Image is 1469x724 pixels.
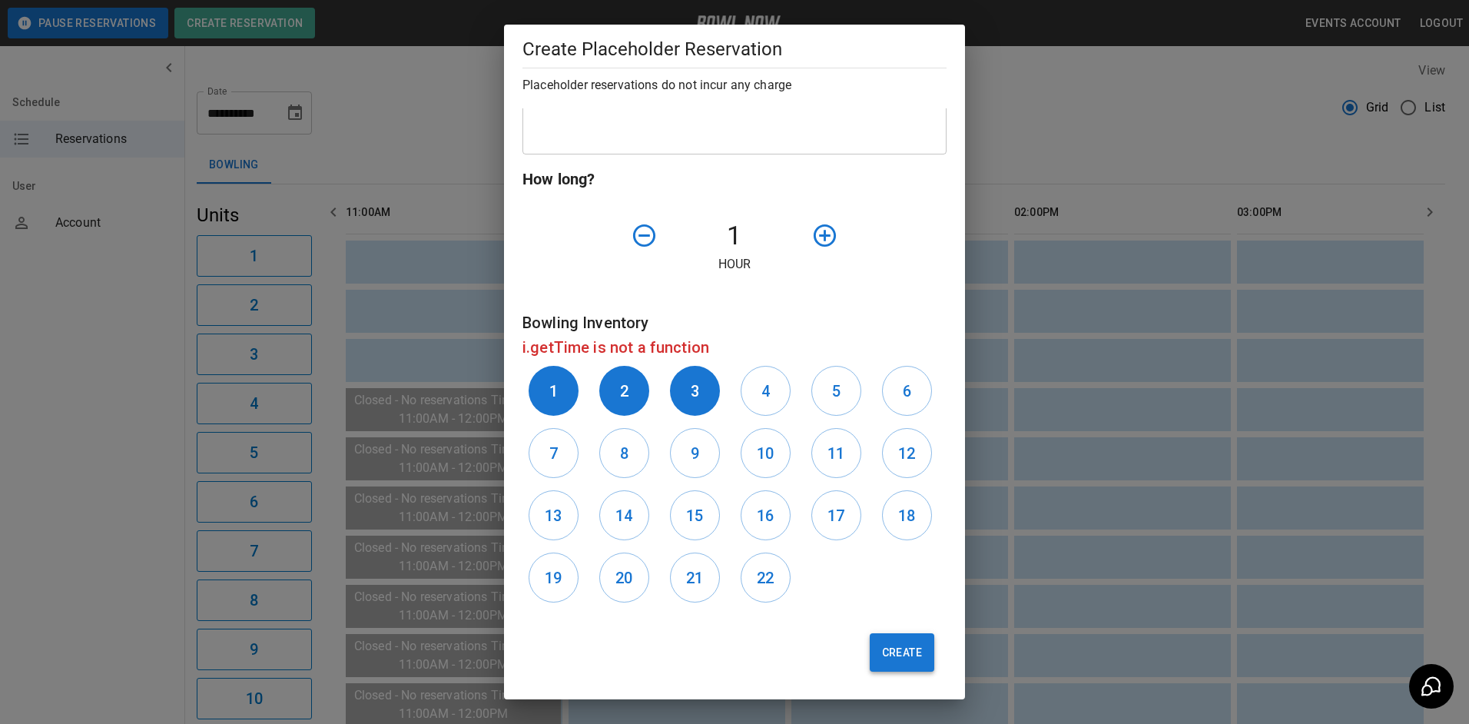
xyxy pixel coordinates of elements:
[757,503,774,528] h6: 16
[761,379,770,404] h6: 4
[870,633,934,672] button: Create
[882,366,932,416] button: 6
[757,441,774,466] h6: 10
[898,441,915,466] h6: 12
[691,379,699,404] h6: 3
[529,553,579,603] button: 19
[811,428,861,478] button: 11
[686,566,703,590] h6: 21
[670,428,720,478] button: 9
[599,490,649,540] button: 14
[827,441,844,466] h6: 11
[522,167,947,191] h6: How long?
[522,311,947,335] h6: Bowling Inventory
[811,366,861,416] button: 5
[882,428,932,478] button: 12
[549,441,558,466] h6: 7
[664,220,805,252] h4: 1
[741,490,791,540] button: 16
[615,566,632,590] h6: 20
[670,366,720,416] button: 3
[599,428,649,478] button: 8
[757,566,774,590] h6: 22
[522,335,947,360] h6: i.getTime is not a function
[882,490,932,540] button: 18
[832,379,841,404] h6: 5
[811,490,861,540] button: 17
[741,553,791,603] button: 22
[670,553,720,603] button: 21
[898,503,915,528] h6: 18
[545,503,562,528] h6: 13
[903,379,911,404] h6: 6
[549,379,558,404] h6: 1
[620,379,628,404] h6: 2
[522,255,947,274] p: Hour
[827,503,844,528] h6: 17
[599,366,649,416] button: 2
[620,441,628,466] h6: 8
[670,490,720,540] button: 15
[615,503,632,528] h6: 14
[545,566,562,590] h6: 19
[741,428,791,478] button: 10
[599,553,649,603] button: 20
[522,75,947,96] h6: Placeholder reservations do not incur any charge
[529,490,579,540] button: 13
[691,441,699,466] h6: 9
[522,37,947,61] h5: Create Placeholder Reservation
[686,503,703,528] h6: 15
[741,366,791,416] button: 4
[529,428,579,478] button: 7
[529,366,579,416] button: 1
